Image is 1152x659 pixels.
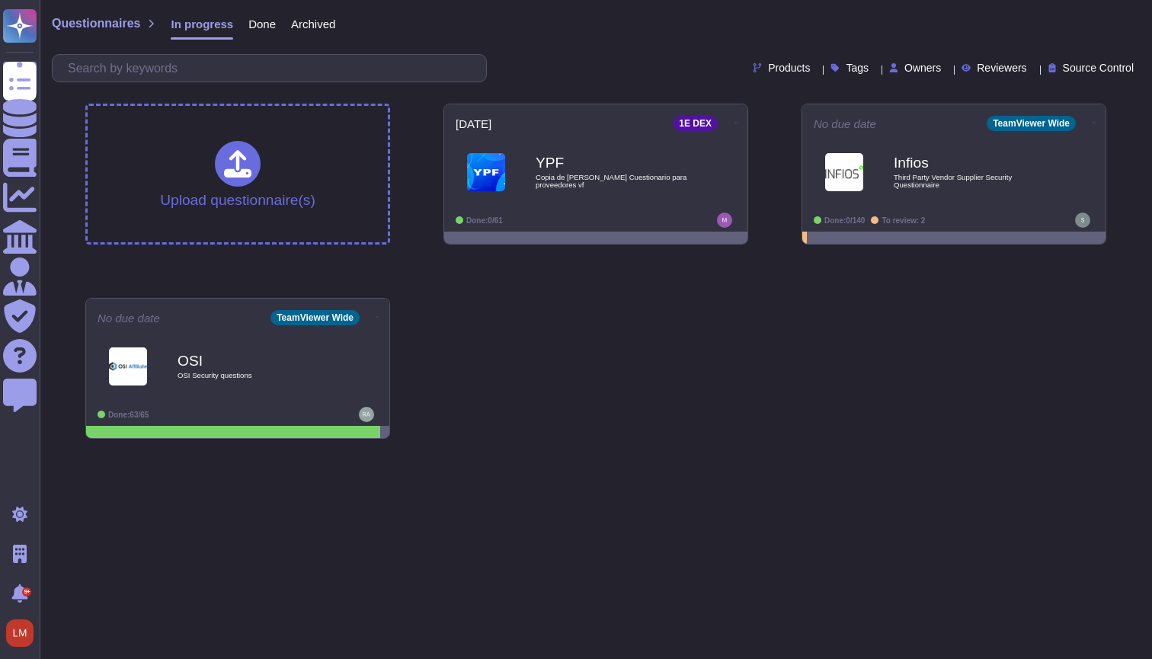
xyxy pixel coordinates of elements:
img: user [6,619,34,647]
b: YPF [536,155,688,170]
img: user [1075,213,1090,228]
img: Logo [467,153,505,191]
span: Done: 63/65 [108,411,149,419]
div: TeamViewer Wide [987,116,1076,131]
b: OSI [178,353,330,368]
img: Logo [825,153,863,191]
span: No due date [98,312,160,324]
span: OSI Security questions [178,372,330,379]
div: Upload questionnaire(s) [160,141,315,207]
span: Source Control [1063,62,1134,73]
img: user [359,407,374,422]
span: Questionnaires [52,18,140,30]
div: 9+ [22,587,31,597]
b: Infios [894,155,1046,170]
img: Logo [109,347,147,385]
span: [DATE] [456,118,491,130]
span: Done: 0/61 [466,216,503,225]
span: Copia de [PERSON_NAME] Cuestionario para proveedores vf [536,174,688,188]
span: Done [248,18,276,30]
span: To review: 2 [882,216,925,225]
button: user [3,616,44,650]
span: Products [768,62,810,73]
div: 1E DEX [673,116,718,131]
img: user [717,213,732,228]
span: Archived [291,18,335,30]
span: Done: 0/140 [824,216,865,225]
span: Reviewers [977,62,1026,73]
span: No due date [814,118,876,130]
div: TeamViewer Wide [270,310,360,325]
span: Owners [904,62,941,73]
span: Third Party Vendor Supplier Security Questionnaire [894,174,1046,188]
span: Tags [846,62,869,73]
span: In progress [171,18,233,30]
input: Search by keywords [60,55,486,82]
